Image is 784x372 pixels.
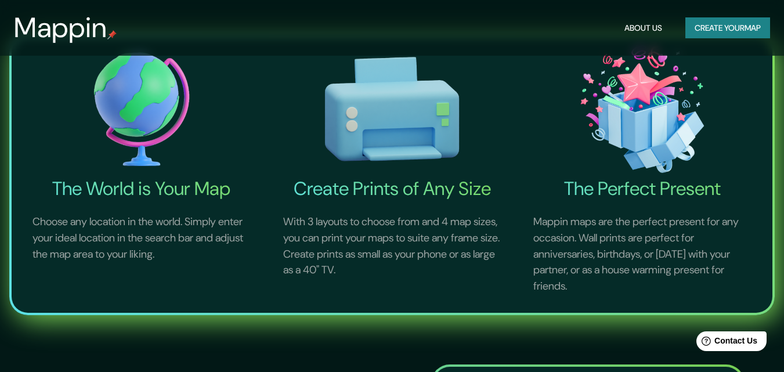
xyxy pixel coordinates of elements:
button: Create yourmap [685,17,770,39]
h4: The World is Your Map [19,177,265,200]
img: Create Prints of Any Size-icon [269,41,515,177]
h4: Create Prints of Any Size [269,177,515,200]
p: Mappin maps are the perfect present for any occasion. Wall prints are perfect for anniversaries, ... [519,200,765,308]
p: Choose any location in the world. Simply enter your ideal location in the search bar and adjust t... [19,200,265,276]
iframe: Help widget launcher [681,327,771,359]
p: With 3 layouts to choose from and 4 map sizes, you can print your maps to suite any frame size. C... [269,200,515,292]
button: About Us [620,17,667,39]
h4: The Perfect Present [519,177,765,200]
img: The World is Your Map-icon [19,41,265,177]
h3: Mappin [14,12,107,44]
img: The Perfect Present-icon [519,41,765,177]
img: mappin-pin [107,30,117,39]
